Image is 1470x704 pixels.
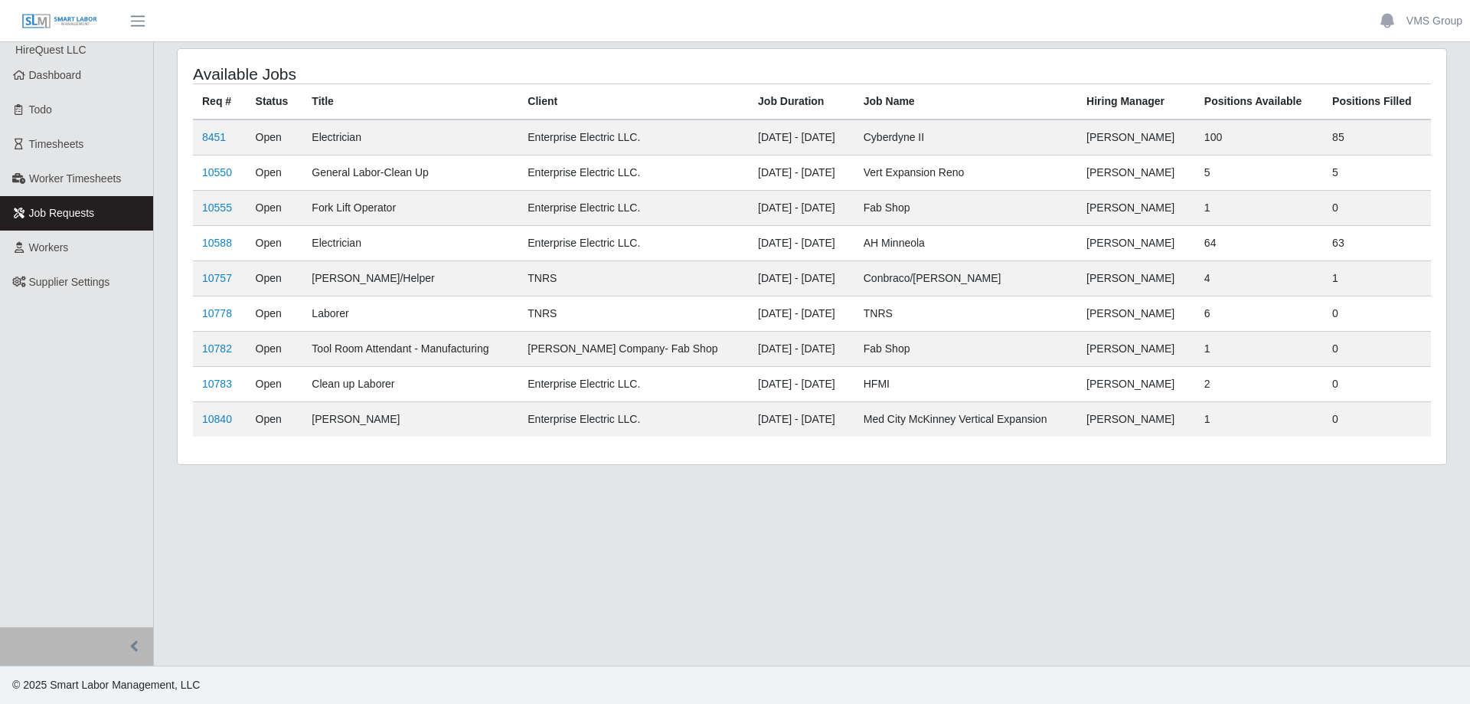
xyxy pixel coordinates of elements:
span: Supplier Settings [29,276,110,288]
a: 10840 [202,413,232,425]
th: Hiring Manager [1077,84,1195,120]
a: 10555 [202,201,232,214]
td: [DATE] - [DATE] [749,296,854,332]
td: Open [247,156,303,191]
th: Client [518,84,749,120]
td: Clean up Laborer [302,367,518,402]
td: [PERSON_NAME] [1077,120,1195,156]
td: Enterprise Electric LLC. [518,226,749,261]
td: [PERSON_NAME] [1077,367,1195,402]
td: [DATE] - [DATE] [749,226,854,261]
th: Status [247,84,303,120]
span: Timesheets [29,138,84,150]
td: Enterprise Electric LLC. [518,402,749,437]
a: 10588 [202,237,232,249]
td: Laborer [302,296,518,332]
a: 10550 [202,166,232,178]
td: Open [247,226,303,261]
td: 0 [1323,296,1431,332]
td: [PERSON_NAME]/Helper [302,261,518,296]
td: Open [247,332,303,367]
td: [DATE] - [DATE] [749,367,854,402]
td: Electrician [302,120,518,156]
th: Title [302,84,518,120]
span: Worker Timesheets [29,172,121,185]
td: 0 [1323,191,1431,226]
a: 10757 [202,272,232,284]
td: [PERSON_NAME] [1077,261,1195,296]
td: 1 [1323,261,1431,296]
td: Tool Room Attendant - Manufacturing [302,332,518,367]
a: 10778 [202,307,232,319]
td: 6 [1195,296,1323,332]
td: [PERSON_NAME] [1077,296,1195,332]
td: [DATE] - [DATE] [749,120,854,156]
td: Fork Lift Operator [302,191,518,226]
td: [PERSON_NAME] [1077,156,1195,191]
th: Positions Filled [1323,84,1431,120]
a: 10783 [202,378,232,390]
td: Fab Shop [854,191,1077,226]
img: SLM Logo [21,13,98,30]
th: Job Name [854,84,1077,120]
td: [DATE] - [DATE] [749,156,854,191]
td: [PERSON_NAME] [302,402,518,437]
td: [DATE] - [DATE] [749,332,854,367]
td: Open [247,402,303,437]
td: [PERSON_NAME] [1077,402,1195,437]
th: Req # [193,84,247,120]
td: 2 [1195,367,1323,402]
td: HFMI [854,367,1077,402]
td: 0 [1323,402,1431,437]
h4: Available Jobs [193,64,695,83]
span: © 2025 Smart Labor Management, LLC [12,679,200,691]
span: Todo [29,103,52,116]
td: TNRS [854,296,1077,332]
td: [DATE] - [DATE] [749,191,854,226]
td: Enterprise Electric LLC. [518,191,749,226]
a: 10782 [202,342,232,355]
td: Conbraco/[PERSON_NAME] [854,261,1077,296]
td: Open [247,296,303,332]
td: Open [247,367,303,402]
td: 4 [1195,261,1323,296]
td: [PERSON_NAME] [1077,191,1195,226]
span: Dashboard [29,69,82,81]
td: 5 [1323,156,1431,191]
td: 1 [1195,191,1323,226]
span: HireQuest LLC [15,44,87,56]
td: [DATE] - [DATE] [749,261,854,296]
td: [PERSON_NAME] [1077,332,1195,367]
td: AH Minneola [854,226,1077,261]
td: [PERSON_NAME] Company- Fab Shop [518,332,749,367]
a: VMS Group [1406,13,1462,29]
td: [DATE] - [DATE] [749,402,854,437]
td: Vert Expansion Reno [854,156,1077,191]
td: 0 [1323,332,1431,367]
td: Enterprise Electric LLC. [518,156,749,191]
td: 100 [1195,120,1323,156]
td: TNRS [518,261,749,296]
td: 64 [1195,226,1323,261]
td: Med City McKinney Vertical Expansion [854,402,1077,437]
td: 0 [1323,367,1431,402]
td: General Labor-Clean Up [302,156,518,191]
td: Enterprise Electric LLC. [518,120,749,156]
td: Enterprise Electric LLC. [518,367,749,402]
td: TNRS [518,296,749,332]
td: 63 [1323,226,1431,261]
th: Job Duration [749,84,854,120]
td: Electrician [302,226,518,261]
td: [PERSON_NAME] [1077,226,1195,261]
td: 1 [1195,332,1323,367]
td: 1 [1195,402,1323,437]
span: Job Requests [29,207,95,219]
td: Open [247,191,303,226]
td: 85 [1323,120,1431,156]
td: Fab Shop [854,332,1077,367]
th: Positions Available [1195,84,1323,120]
td: Open [247,261,303,296]
td: Open [247,120,303,156]
span: Workers [29,241,69,254]
td: Cyberdyne II [854,120,1077,156]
